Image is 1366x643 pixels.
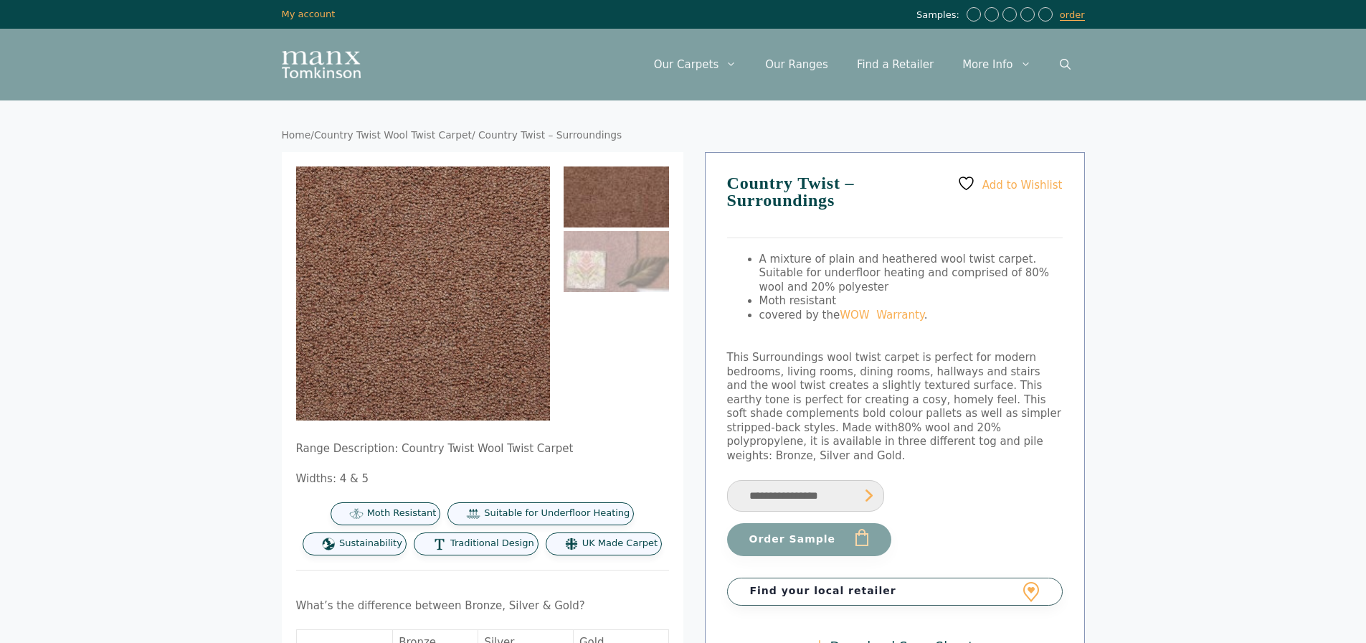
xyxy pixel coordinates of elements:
span: Moth Resistant [367,507,437,520]
span: A mixture of plain and heathered wool twist carpet. Suitable for underfloor heating and comprised... [759,253,1050,294]
span: Moth resistant [759,294,837,307]
a: Our Carpets [640,43,751,86]
p: Range Description: Country Twist Wool Twist Carpet [296,442,669,456]
nav: Primary [640,43,1085,86]
a: My account [282,9,336,19]
span: UK Made Carpet [582,538,658,550]
span: Add to Wishlist [982,178,1063,191]
li: covered by the . [759,309,1063,323]
span: Samples: [916,9,963,22]
a: Our Ranges [751,43,843,86]
span: 80% wool and 20% polypropylene, it is available in three different tog and pile weights: Bronze, ... [727,421,1043,462]
a: Add to Wishlist [957,174,1062,192]
span: Suitable for Underfloor Heating [484,507,630,520]
a: Find your local retailer [727,578,1063,605]
img: Manx Tomkinson [282,51,361,78]
span: This Surroundings wool twist carpet is perfect for modern bedrooms, living rooms, dining rooms, h... [727,351,1061,434]
a: Open Search Bar [1045,43,1085,86]
span: Sustainability [339,538,402,550]
span: Traditional Design [450,538,534,550]
img: Country Twist - Surroundings [564,166,669,227]
a: Home [282,129,311,141]
a: Find a Retailer [843,43,948,86]
nav: Breadcrumb [282,129,1085,142]
a: WOW Warranty [840,309,924,321]
a: More Info [948,43,1045,86]
p: What’s the difference between Bronze, Silver & Gold? [296,599,669,614]
a: order [1060,9,1085,21]
p: Widths: 4 & 5 [296,472,669,487]
button: Order Sample [727,523,891,556]
img: Country Twist - Surroundings [296,166,550,421]
img: Country Twist - Surroundings - Image 2 [564,231,669,292]
a: Country Twist Wool Twist Carpet [314,129,472,141]
h1: Country Twist – Surroundings [727,174,1063,238]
